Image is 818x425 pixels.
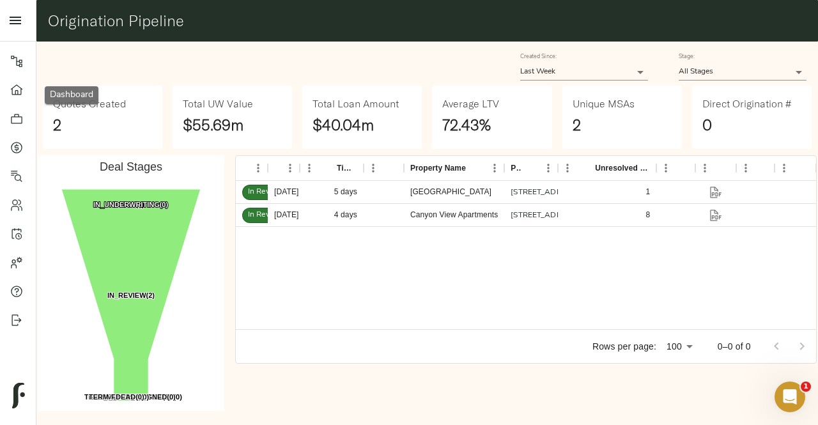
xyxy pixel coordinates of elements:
[364,158,383,178] button: Menu
[300,204,364,227] div: 4 days
[442,115,491,134] strong: 72.43%
[48,12,806,29] h1: Origination Pipeline
[319,159,337,177] button: Sort
[520,54,557,60] label: Created Since:
[656,156,695,181] div: A-Note
[100,160,162,173] text: Deal Stages
[300,181,364,204] div: 5 days
[236,156,268,181] div: Deal Stage
[702,96,791,112] h6: Direct Origination #
[268,204,300,227] div: [DATE] 9:14 AM
[12,383,25,408] img: logo
[558,158,577,178] button: Menu
[485,158,504,178] button: Menu
[84,393,182,401] text: (0)
[337,156,357,181] div: Time In Stage
[89,393,176,401] text: (0)
[801,382,811,392] span: 1
[38,155,224,411] svg: Deal Stages
[695,156,736,181] div: B-Note
[53,96,126,112] h6: Quotes Created
[300,156,364,181] div: Time In Stage
[573,96,635,112] h6: Unique MSAs
[511,156,521,181] div: Property Address
[300,158,319,178] button: Menu
[520,63,648,81] div: Last Week
[558,156,656,181] div: Unresolved Comments
[539,158,558,178] button: Menu
[410,187,491,197] div: Sunset Gardens
[679,54,695,60] label: Stage:
[410,156,466,181] div: Property Name
[592,340,656,353] p: Rows per page:
[736,158,755,178] button: Menu
[410,210,498,220] div: Canyon View Apartments
[442,96,499,112] h6: Average LTV
[656,158,675,178] button: Menu
[661,337,697,356] div: 100
[364,156,404,181] div: Direct?
[511,212,583,219] a: [STREET_ADDRESS]
[645,210,650,220] div: 8
[111,393,141,401] tspan: FUNDED
[111,393,150,401] text: (0)
[645,187,650,197] div: 1
[504,156,558,181] div: Property Address
[577,159,595,177] button: Sort
[695,158,714,178] button: Menu
[792,159,810,177] button: Sort
[775,156,816,181] div: Version
[712,159,730,177] button: Sort
[521,159,539,177] button: Sort
[679,63,806,81] div: All Stages
[242,159,260,177] button: Sort
[511,189,647,196] a: [STREET_ADDRESS][PERSON_NAME]
[183,115,243,134] strong: $55.69m
[107,291,146,299] tspan: IN_REVIEW
[93,201,168,208] text: (0)
[380,159,397,177] button: Sort
[268,181,300,204] div: [DATE] 1:30 PM
[249,158,268,178] button: Menu
[595,156,650,181] div: Unresolved Comments
[736,156,775,181] div: Report
[313,96,399,112] h6: Total Loan Amount
[281,158,300,178] button: Menu
[116,393,135,401] tspan: DEAD
[183,96,253,112] h6: Total UW Value
[243,187,287,197] span: In Review
[750,159,768,177] button: Sort
[268,156,300,181] div: Created At
[116,393,144,401] text: (0)
[93,201,160,208] tspan: IN_UNDERWRITING
[89,393,167,401] tspan: TERM_SHEET_SIGNED
[84,393,174,401] tspan: TEAR_SHEET_IN_REVIEW
[702,115,712,134] strong: 0
[671,159,689,177] button: Sort
[313,115,374,134] strong: $40.04m
[466,159,484,177] button: Sort
[775,382,805,412] iframe: Intercom live chat
[53,115,61,134] strong: 2
[404,156,504,181] div: Property Name
[718,340,751,353] p: 0–0 of 0
[573,115,581,134] strong: 2
[107,291,155,299] text: (2)
[243,210,287,220] span: In Review
[775,158,794,178] button: Menu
